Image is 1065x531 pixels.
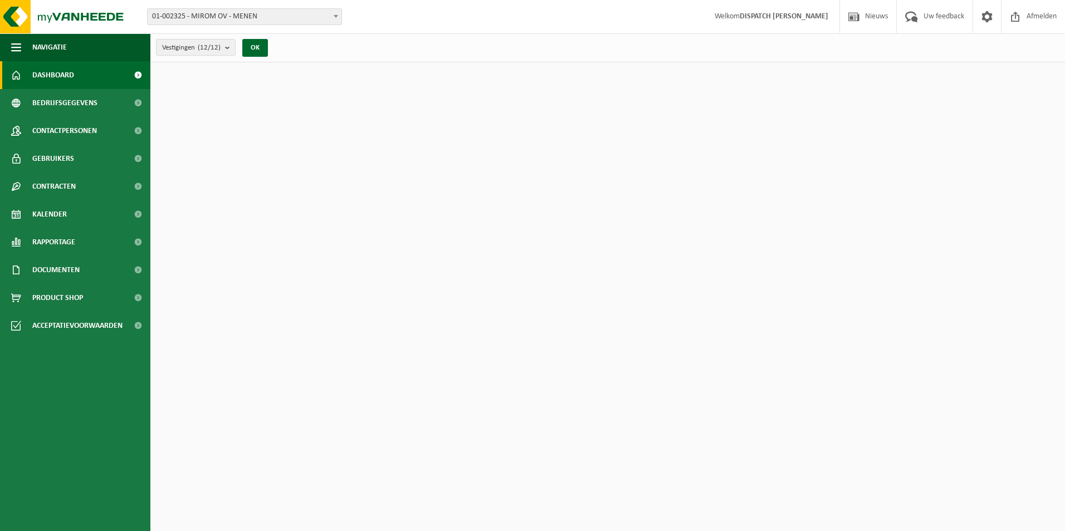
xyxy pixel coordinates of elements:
[32,256,80,284] span: Documenten
[32,173,76,200] span: Contracten
[32,284,83,312] span: Product Shop
[162,40,221,56] span: Vestigingen
[198,44,221,51] count: (12/12)
[32,33,67,61] span: Navigatie
[32,89,97,117] span: Bedrijfsgegevens
[740,12,828,21] strong: DISPATCH [PERSON_NAME]
[32,228,75,256] span: Rapportage
[32,200,67,228] span: Kalender
[148,9,341,24] span: 01-002325 - MIROM OV - MENEN
[32,145,74,173] span: Gebruikers
[32,312,123,340] span: Acceptatievoorwaarden
[156,39,236,56] button: Vestigingen(12/12)
[242,39,268,57] button: OK
[147,8,342,25] span: 01-002325 - MIROM OV - MENEN
[32,61,74,89] span: Dashboard
[32,117,97,145] span: Contactpersonen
